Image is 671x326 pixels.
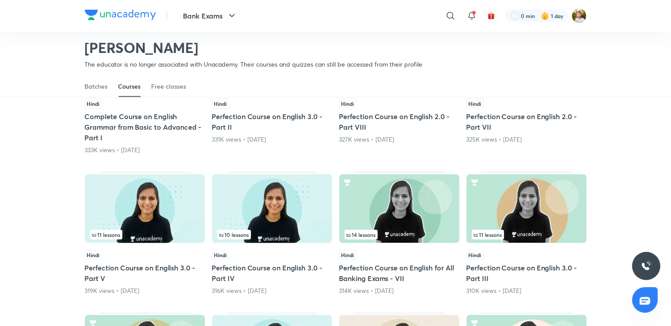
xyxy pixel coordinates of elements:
div: Perfection Course on English 3.0 - Part V [85,172,205,295]
div: Perfection Course on English for All Banking Exams - VII [339,172,459,295]
div: 325K views • 3 years ago [466,135,587,144]
span: 10 lessons [219,232,249,237]
div: infosection [345,230,454,240]
button: avatar [484,9,498,23]
div: Perfection Course on English 3.0 - Part IV [212,172,332,295]
div: Free classes [152,82,186,91]
div: left [217,230,327,240]
div: left [472,230,581,240]
img: avatar [487,12,495,20]
p: The educator is no longer associated with Unacademy. Their courses and quizzes can still be acces... [85,60,423,69]
div: 316K views • 3 years ago [212,286,332,295]
span: 14 lessons [346,232,376,237]
h5: Perfection Course on English for All Banking Exams - VII [339,262,459,284]
img: Thumbnail [212,174,332,243]
div: infosection [472,230,581,240]
img: ttu [641,261,652,271]
div: left [90,230,200,240]
div: 331K views • 3 years ago [212,135,332,144]
h2: [PERSON_NAME] [85,39,423,56]
div: infocontainer [90,230,200,240]
h5: Perfection Course on English 2.0 - Part VII [466,111,587,132]
img: Thumbnail [85,174,205,243]
button: Bank Exams [178,7,243,25]
span: Hindi [466,250,484,260]
h5: Perfection Course on English 3.0 - Part II [212,111,332,132]
span: Hindi [85,99,102,109]
div: infocontainer [472,230,581,240]
div: 319K views • 3 years ago [85,286,205,295]
a: Free classes [152,76,186,97]
span: Hindi [466,99,484,109]
span: Hindi [212,250,229,260]
h5: Perfection Course on English 3.0 - Part IV [212,262,332,284]
a: Batches [85,76,108,97]
h5: Complete Course on English Grammar from Basic to Advanced - Part I [85,111,205,143]
img: Thumbnail [339,174,459,243]
h5: Perfection Course on English 3.0 - Part V [85,262,205,284]
div: 333K views • 2 years ago [85,146,205,154]
div: left [345,230,454,240]
div: Perfection Course on English 3.0 - Part III [466,172,587,295]
span: Hindi [339,250,356,260]
h5: Perfection Course on English 3.0 - Part III [466,262,587,284]
span: 11 lessons [474,232,502,237]
div: infosection [217,230,327,240]
div: infocontainer [345,230,454,240]
h5: Perfection Course on English 2.0 - Part VIII [339,111,459,132]
div: infocontainer [217,230,327,240]
div: 327K views • 3 years ago [339,135,459,144]
span: Hindi [212,99,229,109]
div: infosection [90,230,200,240]
div: Courses [118,82,141,91]
a: Courses [118,76,141,97]
img: Company Logo [85,10,156,20]
div: Batches [85,82,108,91]
div: 310K views • 3 years ago [466,286,587,295]
span: 11 lessons [92,232,121,237]
div: 314K views • 4 years ago [339,286,459,295]
span: Hindi [339,99,356,109]
img: Avirup Das [572,8,587,23]
img: streak [541,11,550,20]
img: Thumbnail [466,174,587,243]
span: Hindi [85,250,102,260]
a: Company Logo [85,10,156,22]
